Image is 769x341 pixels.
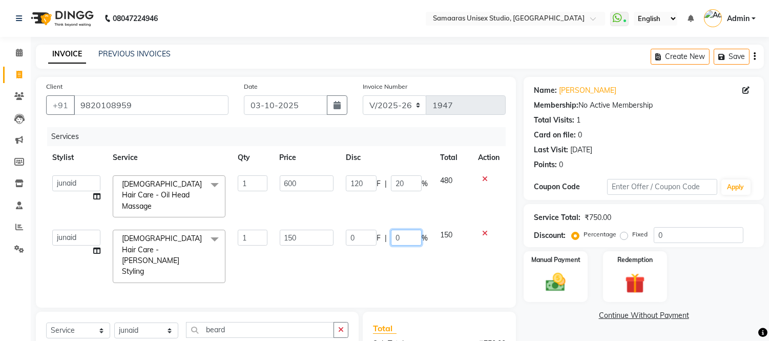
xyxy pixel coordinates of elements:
[244,82,258,91] label: Date
[107,146,232,169] th: Service
[385,233,387,244] span: |
[534,130,576,141] div: Card on file:
[526,310,762,321] a: Continue Without Payment
[46,146,107,169] th: Stylist
[74,95,228,115] input: Search by Name/Mobile/Email/Code
[534,212,580,223] div: Service Total:
[651,49,710,65] button: Create New
[152,202,156,211] a: x
[534,100,754,111] div: No Active Membership
[186,322,334,338] input: Search or Scan
[727,13,750,24] span: Admin
[570,145,592,155] div: [DATE]
[434,146,472,169] th: Total
[534,85,557,96] div: Name:
[440,230,452,239] span: 150
[144,267,149,276] a: x
[377,178,381,189] span: F
[534,159,557,170] div: Points:
[619,271,651,296] img: _gift.svg
[534,230,566,241] div: Discount:
[48,45,86,64] a: INVOICE
[274,146,340,169] th: Price
[704,9,722,27] img: Admin
[122,234,202,276] span: [DEMOGRAPHIC_DATA] Hair Care - [PERSON_NAME] Styling
[373,323,397,334] span: Total
[232,146,273,169] th: Qty
[617,255,653,265] label: Redemption
[440,176,452,185] span: 480
[539,271,572,294] img: _cash.svg
[585,212,611,223] div: ₹750.00
[559,159,563,170] div: 0
[47,127,513,146] div: Services
[363,82,407,91] label: Invoice Number
[584,230,616,239] label: Percentage
[385,178,387,189] span: |
[531,255,580,265] label: Manual Payment
[721,179,751,195] button: Apply
[576,115,580,126] div: 1
[422,178,428,189] span: %
[607,179,717,195] input: Enter Offer / Coupon Code
[340,146,434,169] th: Disc
[46,82,63,91] label: Client
[559,85,616,96] a: [PERSON_NAME]
[534,100,578,111] div: Membership:
[26,4,96,33] img: logo
[534,115,574,126] div: Total Visits:
[98,49,171,58] a: PREVIOUS INVOICES
[46,95,75,115] button: +91
[113,4,158,33] b: 08047224946
[714,49,750,65] button: Save
[534,182,607,192] div: Coupon Code
[422,233,428,244] span: %
[472,146,506,169] th: Action
[578,130,582,141] div: 0
[377,233,381,244] span: F
[534,145,568,155] div: Last Visit:
[122,179,202,211] span: [DEMOGRAPHIC_DATA] Hair Care - Oil Head Massage
[632,230,648,239] label: Fixed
